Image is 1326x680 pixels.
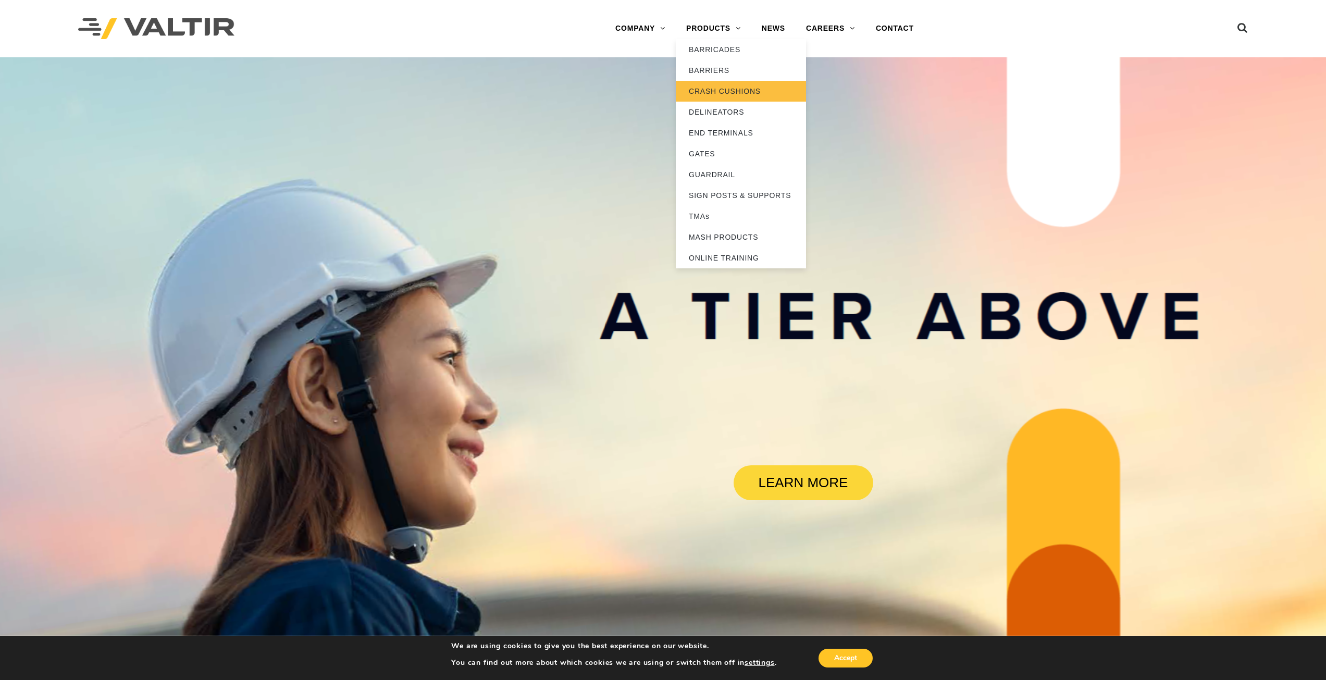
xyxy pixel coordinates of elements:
[751,18,796,39] a: NEWS
[676,39,806,60] a: BARRICADES
[676,206,806,227] a: TMAs
[745,658,774,667] button: settings
[78,18,234,40] img: Valtir
[734,465,873,500] a: LEARN MORE
[676,102,806,122] a: DELINEATORS
[819,649,873,667] button: Accept
[605,18,676,39] a: COMPANY
[796,18,865,39] a: CAREERS
[676,143,806,164] a: GATES
[676,81,806,102] a: CRASH CUSHIONS
[676,227,806,248] a: MASH PRODUCTS
[676,248,806,268] a: ONLINE TRAINING
[676,18,751,39] a: PRODUCTS
[676,60,806,81] a: BARRIERS
[676,185,806,206] a: SIGN POSTS & SUPPORTS
[676,122,806,143] a: END TERMINALS
[676,164,806,185] a: GUARDRAIL
[451,641,776,651] p: We are using cookies to give you the best experience on our website.
[451,658,776,667] p: You can find out more about which cookies we are using or switch them off in .
[865,18,924,39] a: CONTACT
